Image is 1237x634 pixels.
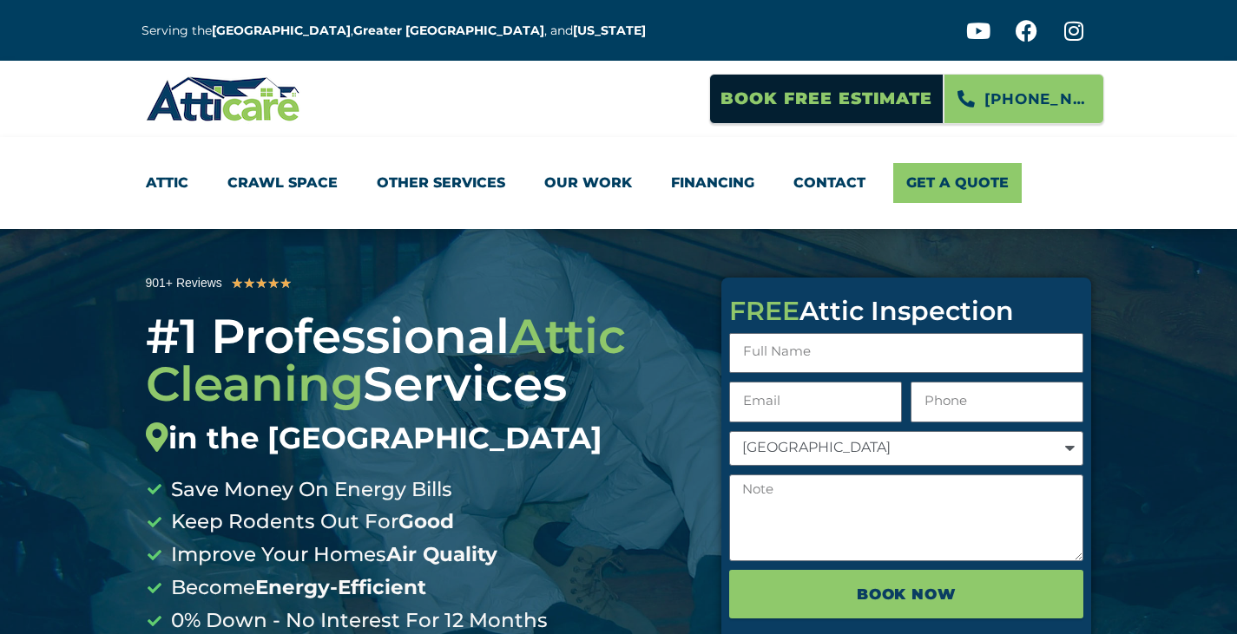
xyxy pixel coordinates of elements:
div: #1 Professional Services [146,312,696,456]
b: Air Quality [386,542,497,566]
a: Attic [146,163,188,203]
span: Attic Cleaning [146,307,626,413]
a: Our Work [544,163,632,203]
button: BOOK NOW [729,570,1083,618]
a: Crawl Space [227,163,338,203]
input: Email [729,382,902,422]
div: Attic Inspection [729,298,1083,324]
span: FREE [729,295,799,327]
a: Greater [GEOGRAPHIC_DATA] [353,23,544,38]
b: Energy-Efficient [255,575,426,599]
a: Get A Quote [893,163,1022,203]
i: ★ [231,272,243,295]
input: Only numbers and phone characters (#, -, *, etc) are accepted. [911,382,1083,422]
input: Full Name [729,333,1083,374]
a: [PHONE_NUMBER] [944,74,1104,124]
i: ★ [267,272,280,295]
i: ★ [255,272,267,295]
span: Save Money On Energy Bills [167,474,452,507]
p: Serving the , , and [141,21,659,41]
span: Become [167,572,426,605]
span: Improve Your Homes [167,539,497,572]
i: ★ [243,272,255,295]
span: [PHONE_NUMBER] [984,84,1090,114]
a: [GEOGRAPHIC_DATA] [212,23,351,38]
span: BOOK NOW [857,579,957,609]
a: Contact [793,163,865,203]
span: Keep Rodents Out For [167,506,454,539]
span: Book Free Estimate [720,82,932,115]
a: Other Services [377,163,505,203]
div: 5/5 [231,272,292,295]
nav: Menu [146,163,1092,203]
i: ★ [280,272,292,295]
a: [US_STATE] [573,23,646,38]
div: in the [GEOGRAPHIC_DATA] [146,421,696,456]
div: 901+ Reviews [146,273,222,293]
a: Financing [671,163,754,203]
b: Good [398,509,454,533]
a: Book Free Estimate [709,74,944,124]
